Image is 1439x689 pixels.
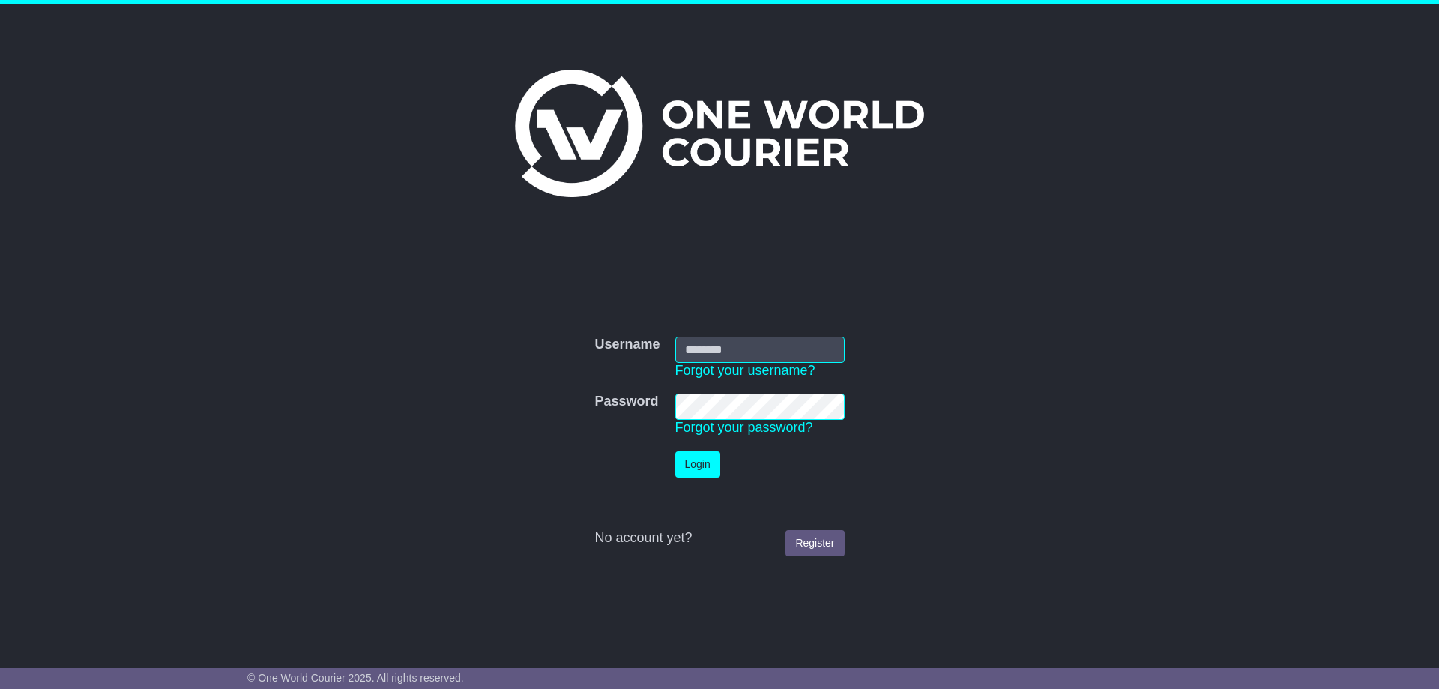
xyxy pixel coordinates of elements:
a: Forgot your password? [675,420,813,435]
span: © One World Courier 2025. All rights reserved. [247,672,464,684]
a: Register [785,530,844,556]
a: Forgot your username? [675,363,815,378]
div: No account yet? [594,530,844,547]
label: Password [594,394,658,410]
img: One World [515,70,924,197]
label: Username [594,337,660,353]
button: Login [675,451,720,478]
